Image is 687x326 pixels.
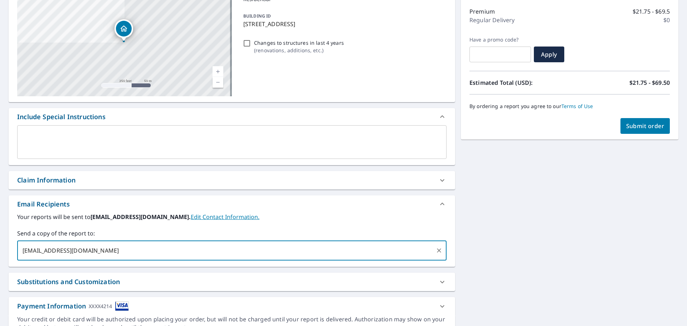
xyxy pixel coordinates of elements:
[534,47,564,62] button: Apply
[17,301,129,311] div: Payment Information
[17,175,75,185] div: Claim Information
[663,16,670,24] p: $0
[17,199,70,209] div: Email Recipients
[17,277,120,287] div: Substitutions and Customization
[469,16,515,24] p: Regular Delivery
[17,229,447,238] label: Send a copy of the report to:
[434,245,444,256] button: Clear
[213,66,223,77] a: Current Level 17, Zoom In
[469,103,670,110] p: By ordering a report you agree to our
[17,112,106,122] div: Include Special Instructions
[254,39,344,47] p: Changes to structures in last 4 years
[254,47,344,54] p: ( renovations, additions, etc. )
[191,213,259,221] a: EditContactInfo
[17,213,447,221] label: Your reports will be sent to
[561,103,593,110] a: Terms of Use
[633,7,670,16] p: $21.75 - $69.5
[243,13,271,19] p: BUILDING ID
[626,122,664,130] span: Submit order
[9,195,455,213] div: Email Recipients
[9,273,455,291] div: Substitutions and Customization
[115,301,129,311] img: cardImage
[9,171,455,189] div: Claim Information
[469,7,495,16] p: Premium
[629,78,670,87] p: $21.75 - $69.50
[9,297,455,315] div: Payment InformationXXXX4214cardImage
[9,108,455,125] div: Include Special Instructions
[620,118,670,134] button: Submit order
[114,19,133,42] div: Dropped pin, building 1, Residential property, 1709 N Lost Lake Rd Columbus, IN 47201
[213,77,223,88] a: Current Level 17, Zoom Out
[469,78,570,87] p: Estimated Total (USD):
[89,301,112,311] div: XXXX4214
[469,37,531,43] label: Have a promo code?
[243,20,444,28] p: [STREET_ADDRESS]
[91,213,191,221] b: [EMAIL_ADDRESS][DOMAIN_NAME].
[540,50,559,58] span: Apply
